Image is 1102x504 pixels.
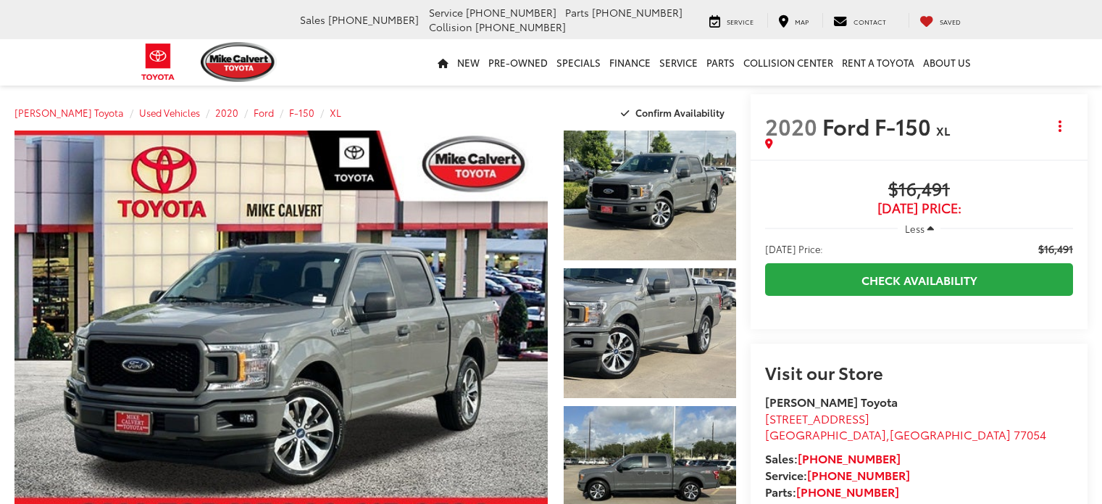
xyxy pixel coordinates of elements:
[592,5,683,20] span: [PHONE_NUMBER]
[727,17,754,26] span: Service
[139,106,200,119] a: Used Vehicles
[131,38,185,86] img: Toyota
[765,393,898,410] strong: [PERSON_NAME] Toyota
[698,13,764,28] a: Service
[564,131,736,260] a: Expand Photo 1
[475,20,566,34] span: [PHONE_NUMBER]
[936,122,950,139] span: XL
[605,39,655,86] a: Finance
[940,17,961,26] span: Saved
[453,39,484,86] a: New
[1014,426,1046,442] span: 77054
[565,5,589,20] span: Parts
[765,179,1073,201] span: $16,491
[330,106,341,119] a: XL
[289,106,314,119] a: F-150
[429,20,472,34] span: Collision
[767,13,819,28] a: Map
[484,39,552,86] a: Pre-Owned
[765,110,817,141] span: 2020
[795,17,809,26] span: Map
[14,106,124,119] a: [PERSON_NAME] Toyota
[655,39,702,86] a: Service
[201,42,277,82] img: Mike Calvert Toyota
[1048,113,1073,139] button: Actions
[905,222,924,235] span: Less
[807,466,910,483] a: [PHONE_NUMBER]
[739,39,838,86] a: Collision Center
[822,13,897,28] a: Contact
[613,100,737,125] button: Confirm Availability
[765,263,1073,296] a: Check Availability
[822,110,936,141] span: Ford F-150
[702,39,739,86] a: Parts
[919,39,975,86] a: About Us
[254,106,274,119] a: Ford
[564,268,736,398] a: Expand Photo 2
[300,12,325,27] span: Sales
[898,215,941,241] button: Less
[765,410,1046,443] a: [STREET_ADDRESS] [GEOGRAPHIC_DATA],[GEOGRAPHIC_DATA] 77054
[765,410,869,426] span: [STREET_ADDRESS]
[433,39,453,86] a: Home
[562,267,738,400] img: 2020 Ford F-150 XL
[765,363,1073,381] h2: Visit our Store
[765,483,899,500] strong: Parts:
[328,12,419,27] span: [PHONE_NUMBER]
[466,5,556,20] span: [PHONE_NUMBER]
[838,39,919,86] a: Rent a Toyota
[562,129,738,262] img: 2020 Ford F-150 XL
[429,5,463,20] span: Service
[765,466,910,483] strong: Service:
[635,106,725,119] span: Confirm Availability
[1038,241,1073,256] span: $16,491
[890,426,1011,442] span: [GEOGRAPHIC_DATA]
[765,201,1073,215] span: [DATE] Price:
[765,426,886,442] span: [GEOGRAPHIC_DATA]
[765,426,1046,442] span: ,
[1059,120,1061,132] span: dropdown dots
[215,106,238,119] a: 2020
[765,241,823,256] span: [DATE] Price:
[552,39,605,86] a: Specials
[798,450,901,466] a: [PHONE_NUMBER]
[765,450,901,466] strong: Sales:
[796,483,899,500] a: [PHONE_NUMBER]
[909,13,972,28] a: My Saved Vehicles
[853,17,886,26] span: Contact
